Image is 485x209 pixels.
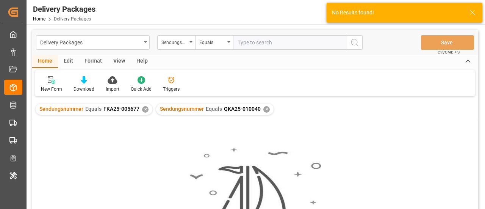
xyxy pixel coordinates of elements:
span: Ctrl/CMD + S [438,49,460,55]
button: search button [347,35,363,50]
div: Triggers [163,86,180,93]
span: Sendungsnummer [39,106,83,112]
div: New Form [41,86,62,93]
div: Download [74,86,94,93]
button: open menu [195,35,233,50]
span: Equals [85,106,102,112]
div: ✕ [263,106,270,113]
button: open menu [36,35,150,50]
span: FKA25-005677 [103,106,139,112]
div: View [108,55,131,68]
span: Equals [206,106,222,112]
div: Home [32,55,58,68]
div: Delivery Packages [33,3,95,15]
div: Format [79,55,108,68]
div: Equals [199,37,225,46]
button: open menu [157,35,195,50]
div: Import [106,86,119,93]
span: Sendungsnummer [160,106,204,112]
div: Quick Add [131,86,152,93]
button: Save [421,35,474,50]
span: QKA25-010040 [224,106,261,112]
div: Sendungsnummer [161,37,187,46]
div: ✕ [142,106,149,113]
a: Home [33,16,45,22]
div: Edit [58,55,79,68]
input: Type to search [233,35,347,50]
div: Help [131,55,153,68]
div: Delivery Packages [40,37,141,47]
div: No Results found! [332,9,462,17]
